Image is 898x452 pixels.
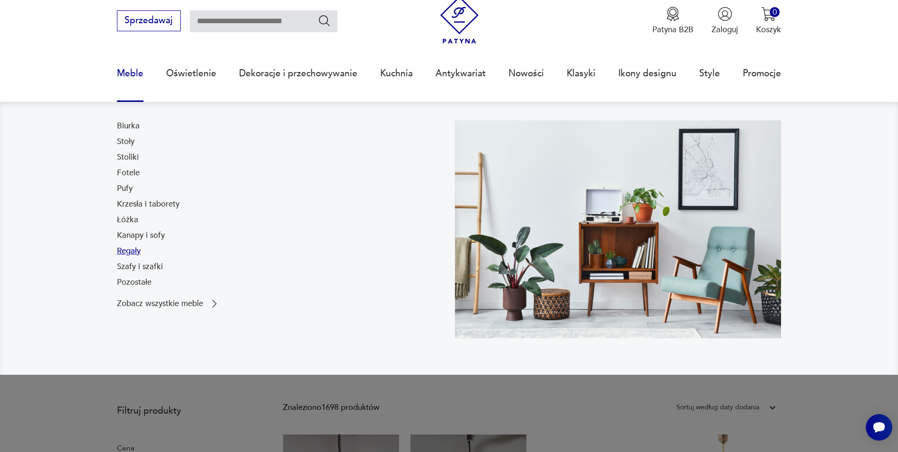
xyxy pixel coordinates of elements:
[117,199,179,210] a: Krzesła i taborety
[652,24,694,35] p: Patyna B2B
[652,7,694,35] button: Patyna B2B
[117,261,163,272] a: Szafy i szafki
[711,7,738,35] button: Zaloguj
[117,183,133,194] a: Pufy
[756,24,781,35] p: Koszyk
[117,245,141,257] a: Regały
[117,18,181,25] a: Sprzedawaj
[567,52,596,95] a: Klasyki
[117,298,220,309] a: Zobacz wszystkie meble
[117,152,139,163] a: Stoliki
[699,52,720,95] a: Style
[117,300,203,307] p: Zobacz wszystkie meble
[318,14,331,27] button: Szukaj
[117,167,140,179] a: Fotele
[718,7,732,21] img: Ikonka użytkownika
[166,52,216,95] a: Oświetlenie
[711,24,738,35] p: Zaloguj
[117,214,138,226] a: Łóżka
[866,414,892,441] iframe: Smartsupp widget button
[117,52,143,95] a: Meble
[455,120,782,338] img: 969d9116629659dbb0bd4e745da535dc.jpg
[239,52,357,95] a: Dekoracje i przechowywanie
[761,7,776,21] img: Ikona koszyka
[117,10,181,31] button: Sprzedawaj
[756,7,781,35] button: 0Koszyk
[436,52,486,95] a: Antykwariat
[666,7,680,21] img: Ikona medalu
[618,52,676,95] a: Ikony designu
[743,52,781,95] a: Promocje
[380,52,413,95] a: Kuchnia
[117,277,151,288] a: Pozostałe
[117,120,140,132] a: Biurka
[770,7,780,17] div: 0
[117,230,165,241] a: Kanapy i sofy
[508,52,544,95] a: Nowości
[652,7,694,35] a: Ikona medaluPatyna B2B
[117,136,134,147] a: Stoły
